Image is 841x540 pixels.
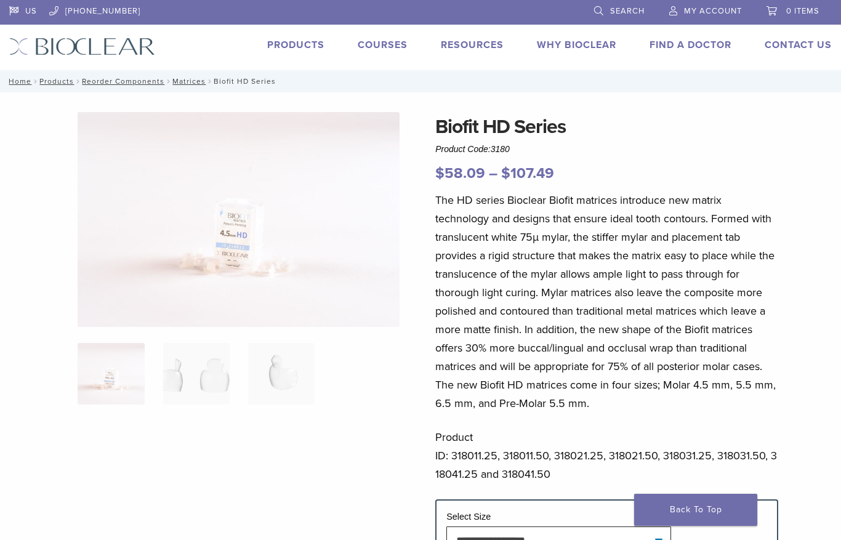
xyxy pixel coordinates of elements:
a: Products [39,77,74,86]
span: 0 items [786,6,819,16]
a: Products [267,39,324,51]
bdi: 58.09 [435,164,485,182]
a: Home [5,77,31,86]
bdi: 107.49 [501,164,554,182]
p: The HD series Bioclear Biofit matrices introduce new matrix technology and designs that ensure id... [435,191,778,413]
span: 3180 [491,144,510,154]
a: Contact Us [765,39,832,51]
span: – [489,164,497,182]
span: $ [501,164,510,182]
a: Back To Top [634,494,757,526]
a: Courses [358,39,408,51]
img: Posterior Biofit HD Series Matrices [78,112,400,327]
span: My Account [684,6,742,16]
img: Biofit HD Series - Image 2 [163,343,230,405]
a: Matrices [172,77,206,86]
span: / [31,78,39,84]
span: / [74,78,82,84]
p: Product ID: 318011.25, 318011.50, 318021.25, 318021.50, 318031.25, 318031.50, 318041.25 and 31804... [435,428,778,483]
a: Why Bioclear [537,39,616,51]
img: Posterior-Biofit-HD-Series-Matrices-324x324.jpg [78,343,144,405]
img: Biofit HD Series - Image 3 [248,343,315,405]
h1: Biofit HD Series [435,112,778,142]
span: / [164,78,172,84]
img: Bioclear [9,38,155,55]
a: Resources [441,39,504,51]
span: Search [610,6,645,16]
span: $ [435,164,445,182]
span: Product Code: [435,144,510,154]
a: Reorder Components [82,77,164,86]
span: / [206,78,214,84]
a: Find A Doctor [650,39,731,51]
label: Select Size [446,512,491,522]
